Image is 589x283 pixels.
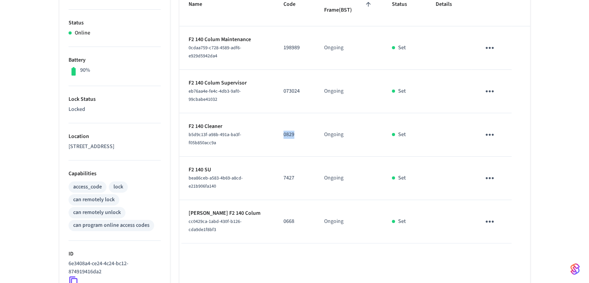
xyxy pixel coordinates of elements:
[69,19,161,27] p: Status
[570,263,580,275] img: SeamLogoGradient.69752ec5.svg
[315,70,383,113] td: Ongoing
[283,131,306,139] p: 0829
[189,79,265,87] p: F2 140 Colum Supervisor
[69,143,161,151] p: [STREET_ADDRESS]
[189,123,265,131] p: F2 140 Cleaner
[398,217,406,226] p: Set
[315,113,383,157] td: Ongoing
[113,183,123,191] div: lock
[69,56,161,64] p: Battery
[283,87,306,95] p: 073024
[80,66,90,74] p: 90%
[398,87,406,95] p: Set
[283,217,306,226] p: 0668
[73,183,102,191] div: access_code
[189,218,242,233] span: cc0429ca-1abd-430f-b126-cda9de1f8bf3
[189,36,265,44] p: F2 140 Colum Maintenance
[189,88,241,103] span: eb76aa4e-fe4c-4db3-9af0-99cbabe41032
[398,44,406,52] p: Set
[69,260,158,276] p: 6e3408a4-ce24-4c24-bc12-874919416da2
[189,131,241,146] span: b5d9c13f-a98b-491a-ba3f-f05b850acc9a
[283,44,306,52] p: 198989
[315,200,383,243] td: Ongoing
[75,29,90,37] p: Online
[189,175,243,190] span: bea86ceb-a583-4b69-a8cd-e21b906fa140
[315,157,383,200] td: Ongoing
[73,221,149,230] div: can program online access codes
[189,166,265,174] p: F2 140 SU
[69,170,161,178] p: Capabilities
[69,133,161,141] p: Location
[315,26,383,70] td: Ongoing
[189,209,265,217] p: [PERSON_NAME] F2 140 Colum
[69,250,161,258] p: ID
[189,45,241,59] span: 0cdaa759-c728-4589-adf6-e929d5942da4
[398,131,406,139] p: Set
[73,196,115,204] div: can remotely lock
[398,174,406,182] p: Set
[73,209,121,217] div: can remotely unlock
[69,95,161,104] p: Lock Status
[283,174,306,182] p: 7427
[69,105,161,114] p: Locked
